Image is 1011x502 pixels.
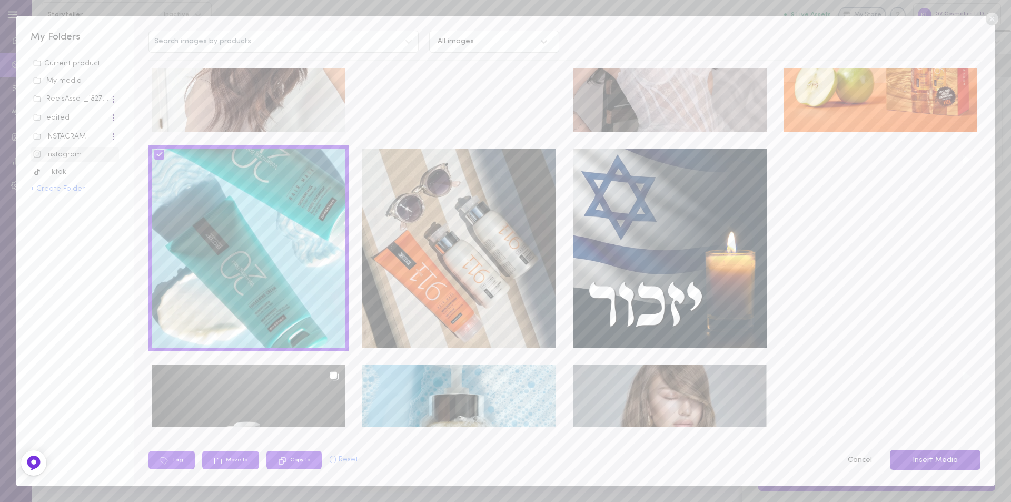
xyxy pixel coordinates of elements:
[154,38,251,45] span: Search images by products
[134,16,995,486] div: Search images by productsAll imagesTagMove toCopy to(1) ResetCancelInsert Media
[266,451,322,469] button: Copy to
[33,167,116,178] div: Tiktok
[841,449,878,471] button: Cancel
[33,76,116,86] div: My media
[33,58,116,69] div: Current product
[31,32,81,42] span: My Folders
[33,132,110,142] div: INSTAGRAM
[33,113,110,123] div: edited
[890,450,980,470] button: Insert Media
[148,451,195,469] button: Tag
[329,456,358,464] button: (1) Reset
[31,185,85,193] button: + Create Folder
[33,150,116,160] div: Instagram
[33,94,110,104] div: ReelsAsset_18272_7896
[438,38,474,45] div: All images
[26,455,42,471] img: Feedback Button
[202,451,259,469] button: Move to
